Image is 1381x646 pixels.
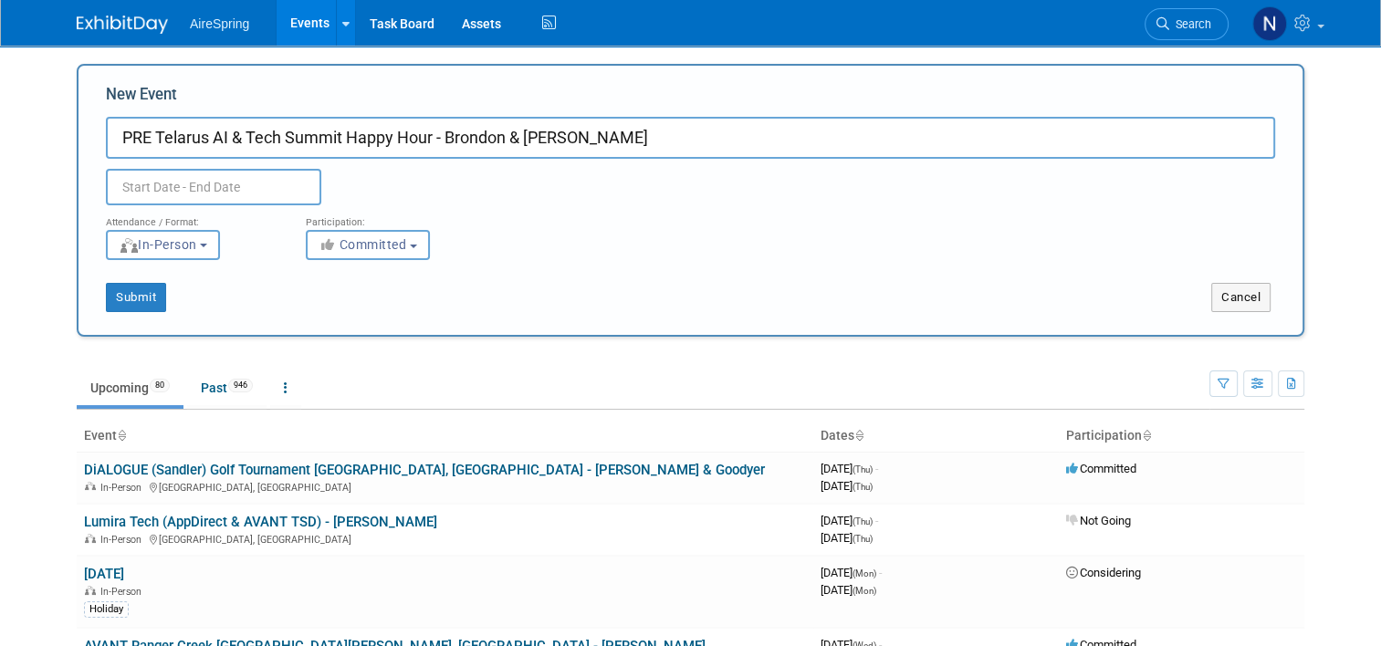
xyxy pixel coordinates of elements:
[1145,8,1229,40] a: Search
[85,534,96,543] img: In-Person Event
[853,568,876,578] span: (Mon)
[853,534,873,544] span: (Thu)
[821,531,873,545] span: [DATE]
[119,237,197,252] span: In-Person
[821,514,878,527] span: [DATE]
[77,370,183,405] a: Upcoming80
[853,516,873,526] span: (Thu)
[853,464,873,474] span: (Thu)
[84,601,129,618] div: Holiday
[150,379,170,392] span: 80
[306,230,430,260] button: Committed
[821,566,882,579] span: [DATE]
[1059,421,1304,452] th: Participation
[106,169,321,205] input: Start Date - End Date
[84,462,765,478] a: DiALOGUE (Sandler) Golf Tournament [GEOGRAPHIC_DATA], [GEOGRAPHIC_DATA] - [PERSON_NAME] & Goodyer
[821,462,878,475] span: [DATE]
[84,514,437,530] a: Lumira Tech (AppDirect & AVANT TSD) - [PERSON_NAME]
[879,566,882,579] span: -
[187,370,267,405] a: Past946
[1211,283,1271,312] button: Cancel
[84,566,124,582] a: [DATE]
[85,482,96,491] img: In-Person Event
[875,514,878,527] span: -
[106,117,1275,159] input: Name of Trade Show / Conference
[100,482,147,494] span: In-Person
[813,421,1059,452] th: Dates
[1169,17,1211,31] span: Search
[106,283,166,312] button: Submit
[1066,566,1141,579] span: Considering
[1066,514,1131,527] span: Not Going
[100,534,147,546] span: In-Person
[117,428,126,443] a: Sort by Event Name
[84,479,806,494] div: [GEOGRAPHIC_DATA], [GEOGRAPHIC_DATA]
[319,237,407,252] span: Committed
[77,16,168,34] img: ExhibitDay
[100,586,147,598] span: In-Person
[84,531,806,546] div: [GEOGRAPHIC_DATA], [GEOGRAPHIC_DATA]
[85,586,96,595] img: In-Person Event
[1066,462,1136,475] span: Committed
[821,583,876,597] span: [DATE]
[875,462,878,475] span: -
[1142,428,1151,443] a: Sort by Participation Type
[106,205,278,229] div: Attendance / Format:
[1252,6,1287,41] img: Natalie Pyron
[106,230,220,260] button: In-Person
[853,482,873,492] span: (Thu)
[306,205,478,229] div: Participation:
[77,421,813,452] th: Event
[228,379,253,392] span: 946
[853,586,876,596] span: (Mon)
[821,479,873,493] span: [DATE]
[190,16,249,31] span: AireSpring
[854,428,863,443] a: Sort by Start Date
[106,84,177,112] label: New Event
